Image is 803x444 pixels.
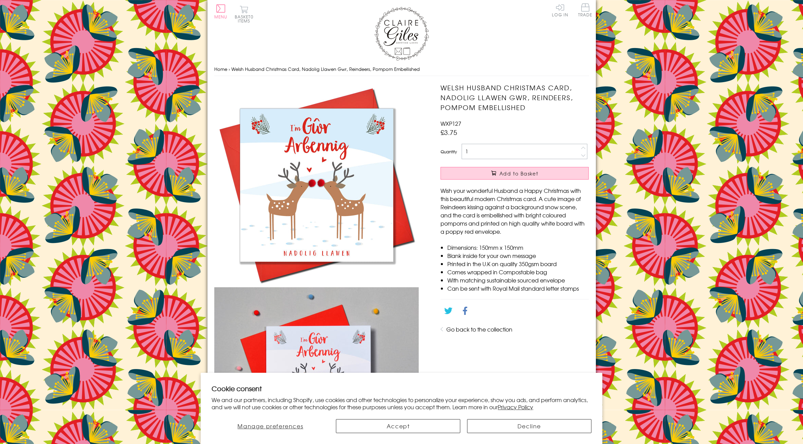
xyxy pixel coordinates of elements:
span: Trade [578,3,592,17]
a: Home [214,66,227,72]
img: Claire Giles Greetings Cards [374,7,429,61]
button: Manage preferences [212,419,329,433]
button: Decline [467,419,591,433]
button: Menu [214,4,228,19]
span: Welsh Husband Christmas Card, Nadolig Llawen Gwr, Reindeers, Pompom Embellished [231,66,420,72]
span: 0 items [238,14,253,24]
span: Add to Basket [499,170,538,177]
span: £3.75 [441,127,457,137]
a: Privacy Policy [498,403,533,411]
button: Add to Basket [441,167,589,180]
nav: breadcrumbs [214,62,589,76]
li: Can be sent with Royal Mail standard letter stamps [447,284,589,292]
a: Trade [578,3,592,18]
a: Log In [552,3,568,17]
p: Wish your wonderful Husband a Happy Christmas with this beautiful modern Christmas card. A cute i... [441,186,589,235]
span: Manage preferences [237,422,303,430]
h2: Cookie consent [212,384,591,393]
label: Quantity [441,149,457,155]
li: Printed in the U.K on quality 350gsm board [447,260,589,268]
p: We and our partners, including Shopify, use cookies and other technologies to personalize your ex... [212,396,591,411]
span: Menu [214,14,228,20]
li: Blank inside for your own message [447,251,589,260]
button: Basket0 items [235,5,253,23]
h1: Welsh Husband Christmas Card, Nadolig Llawen Gwr, Reindeers, Pompom Embellished [441,83,589,112]
li: With matching sustainable sourced envelope [447,276,589,284]
span: › [229,66,230,72]
li: Dimensions: 150mm x 150mm [447,243,589,251]
li: Comes wrapped in Compostable bag [447,268,589,276]
img: Welsh Husband Christmas Card, Nadolig Llawen Gwr, Reindeers, Pompom Embellished [214,83,419,287]
span: WXP127 [441,119,461,127]
a: Go back to the collection [446,325,512,333]
button: Accept [336,419,460,433]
